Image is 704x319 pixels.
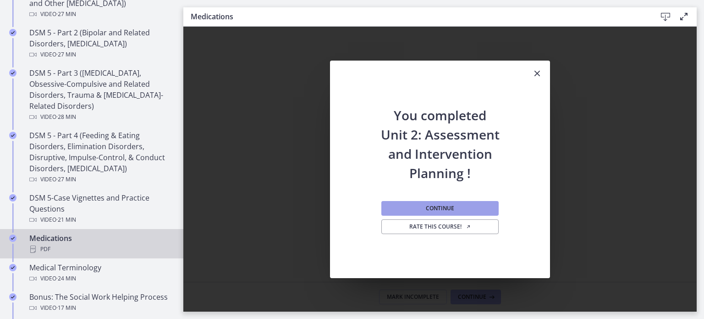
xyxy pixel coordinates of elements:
div: Video [29,49,172,60]
span: · 17 min [56,302,76,313]
div: Bonus: The Social Work Helping Process [29,291,172,313]
span: · 27 min [56,49,76,60]
span: · 28 min [56,112,76,123]
div: Medical Terminology [29,262,172,284]
i: Completed [9,132,16,139]
span: · 27 min [56,9,76,20]
div: Video [29,214,172,225]
a: Rate this course! Opens in a new window [381,219,499,234]
i: Completed [9,293,16,301]
span: · 21 min [56,214,76,225]
h3: Medications [191,11,642,22]
div: Video [29,174,172,185]
span: · 27 min [56,174,76,185]
h2: You completed Unit 2: Assessment and Intervention Planning ! [379,87,500,183]
i: Completed [9,264,16,271]
i: Completed [9,69,16,77]
div: DSM 5-Case Vignettes and Practice Questions [29,192,172,225]
div: DSM 5 - Part 4 (Feeding & Eating Disorders, Elimination Disorders, Disruptive, Impulse-Control, &... [29,130,172,185]
button: Continue [381,201,499,216]
span: Continue [426,205,454,212]
div: Medications [29,233,172,255]
i: Completed [9,194,16,201]
i: Opens in a new window [466,224,471,229]
i: Completed [9,29,16,36]
i: Completed [9,235,16,242]
div: Video [29,9,172,20]
div: Video [29,302,172,313]
div: DSM 5 - Part 2 (Bipolar and Related Disorders, [MEDICAL_DATA]) [29,27,172,60]
button: Close [524,61,550,87]
span: Rate this course! [409,223,471,230]
div: Video [29,273,172,284]
div: PDF [29,244,172,255]
div: DSM 5 - Part 3 ([MEDICAL_DATA], Obsessive-Compulsive and Related Disorders, Trauma & [MEDICAL_DAT... [29,67,172,123]
span: · 24 min [56,273,76,284]
div: Video [29,112,172,123]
